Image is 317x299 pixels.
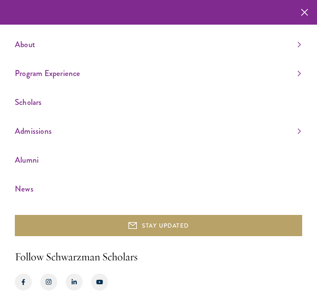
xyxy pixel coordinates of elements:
a: News [15,182,301,196]
a: Alumni [15,153,301,167]
a: Scholars [15,95,301,109]
button: STAY UPDATED [15,215,302,236]
a: Admissions [15,124,301,138]
a: Program Experience [15,66,301,80]
h2: Follow Schwarzman Scholars [15,249,302,265]
a: About [15,37,301,51]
